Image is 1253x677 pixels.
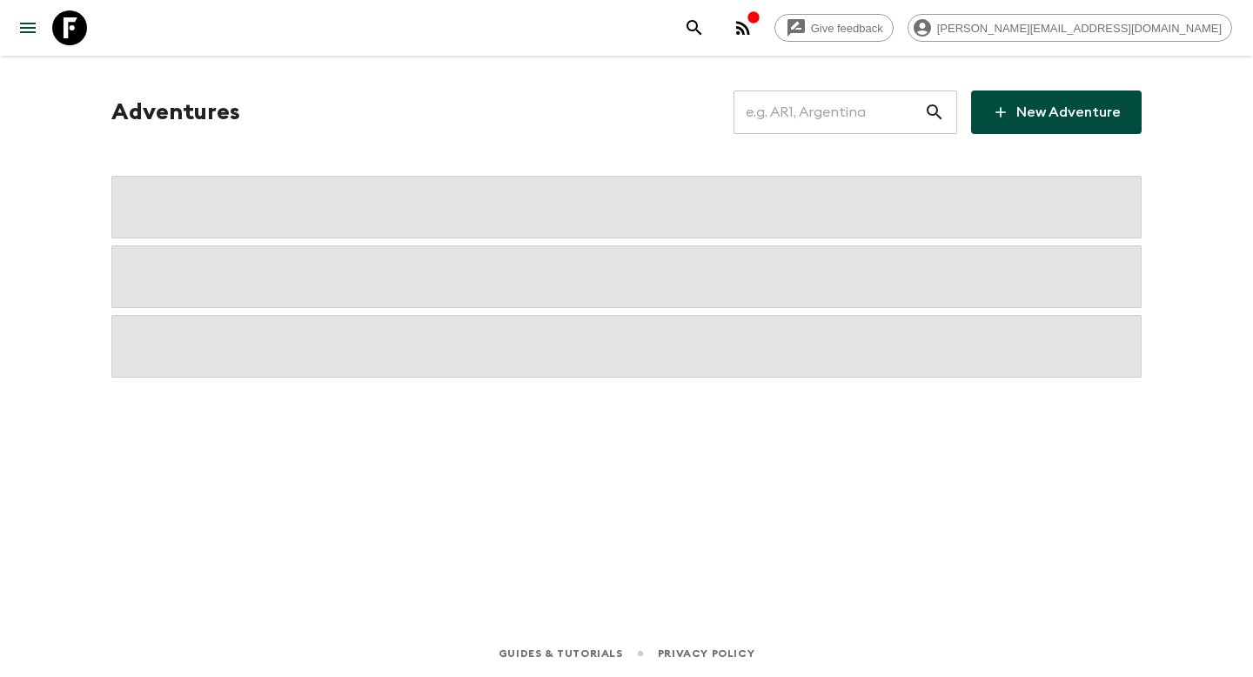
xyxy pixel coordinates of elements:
input: e.g. AR1, Argentina [734,88,924,137]
div: [PERSON_NAME][EMAIL_ADDRESS][DOMAIN_NAME] [908,14,1232,42]
button: search adventures [677,10,712,45]
a: Guides & Tutorials [499,644,623,663]
button: menu [10,10,45,45]
a: Privacy Policy [658,644,754,663]
span: Give feedback [801,22,893,35]
a: New Adventure [971,90,1142,134]
h1: Adventures [111,95,240,130]
span: [PERSON_NAME][EMAIL_ADDRESS][DOMAIN_NAME] [928,22,1231,35]
a: Give feedback [774,14,894,42]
